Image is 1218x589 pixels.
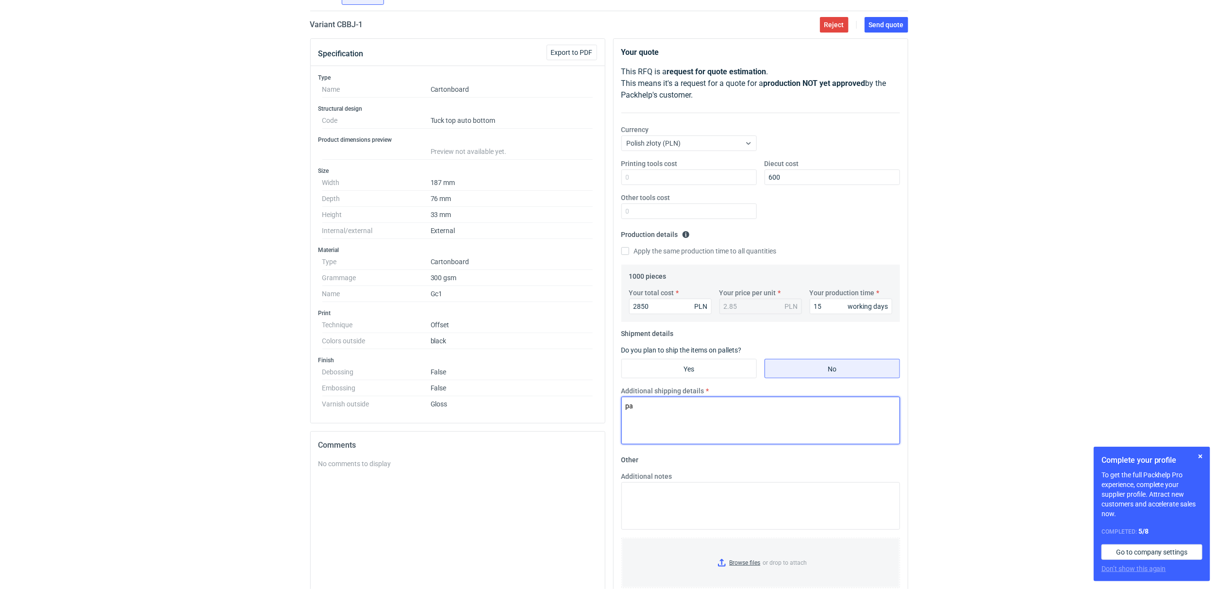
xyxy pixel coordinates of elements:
dt: Type [322,254,431,270]
h3: Finish [318,356,597,364]
dd: Tuck top auto bottom [431,113,593,129]
dd: External [431,223,593,239]
label: Currency [621,125,649,135]
legend: Other [621,452,639,464]
button: Reject [820,17,849,33]
h3: Structural design [318,105,597,113]
strong: production NOT yet approved [764,79,866,88]
span: Send quote [869,21,904,28]
input: 0 [810,299,892,314]
dd: False [431,364,593,380]
input: 0 [621,169,757,185]
button: Skip for now [1195,451,1206,462]
dd: 187 mm [431,175,593,191]
div: PLN [785,302,798,311]
legend: 1000 pieces [629,269,667,280]
strong: Your quote [621,48,659,57]
strong: 5 / 8 [1138,527,1149,535]
label: Additional shipping details [621,386,704,396]
label: Apply the same production time to all quantities [621,246,777,256]
span: Preview not available yet. [431,148,507,155]
dd: Cartonboard [431,254,593,270]
div: No comments to display [318,459,597,469]
legend: Shipment details [621,326,674,337]
dd: Gloss [431,396,593,408]
input: 0 [765,169,900,185]
dd: 33 mm [431,207,593,223]
dd: black [431,333,593,349]
h3: Print [318,309,597,317]
dd: Cartonboard [431,82,593,98]
label: or drop to attach [622,538,900,588]
h3: Product dimensions preview [318,136,597,144]
label: Printing tools cost [621,159,678,168]
h2: Comments [318,439,597,451]
label: Additional notes [621,471,672,481]
dd: Offset [431,317,593,333]
label: Do you plan to ship the items on pallets? [621,346,742,354]
dt: Internal/external [322,223,431,239]
span: Polish złoty (PLN) [627,139,681,147]
div: working days [848,302,888,311]
label: Your total cost [629,288,674,298]
label: No [765,359,900,378]
dt: Grammage [322,270,431,286]
dt: Name [322,82,431,98]
textarea: pak [621,397,900,444]
label: Yes [621,359,757,378]
button: Specification [318,42,364,66]
h2: Variant CBBJ - 1 [310,19,363,31]
label: Your production time [810,288,875,298]
dt: Varnish outside [322,396,431,408]
dt: Embossing [322,380,431,396]
dt: Colors outside [322,333,431,349]
p: To get the full Packhelp Pro experience, complete your supplier profile. Attract new customers an... [1101,470,1202,519]
h3: Type [318,74,597,82]
div: Completed: [1101,526,1202,537]
legend: Production details [621,227,690,238]
span: Export to PDF [551,49,593,56]
dd: False [431,380,593,396]
h3: Size [318,167,597,175]
dt: Width [322,175,431,191]
dt: Debossing [322,364,431,380]
button: Export to PDF [547,45,597,60]
dt: Technique [322,317,431,333]
label: Other tools cost [621,193,670,202]
dt: Depth [322,191,431,207]
dd: 76 mm [431,191,593,207]
span: Reject [824,21,844,28]
button: Don’t show this again [1101,564,1166,573]
input: 0 [621,203,757,219]
label: Your price per unit [719,288,776,298]
dt: Code [322,113,431,129]
strong: request for quote estimation [667,67,767,76]
dd: Gc1 [431,286,593,302]
a: Go to company settings [1101,544,1202,560]
input: 0 [629,299,712,314]
dt: Height [322,207,431,223]
dd: 300 gsm [431,270,593,286]
div: PLN [695,302,708,311]
label: Diecut cost [765,159,799,168]
button: Send quote [865,17,908,33]
p: This RFQ is a . This means it's a request for a quote for a by the Packhelp's customer. [621,66,900,101]
h1: Complete your profile [1101,454,1202,466]
dt: Name [322,286,431,302]
h3: Material [318,246,597,254]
